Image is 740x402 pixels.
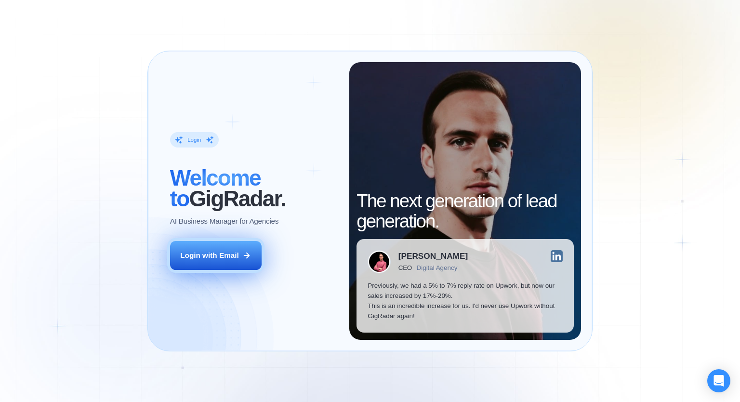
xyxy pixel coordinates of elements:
[170,216,278,226] p: AI Business Manager for Agencies
[180,250,239,260] div: Login with Email
[707,369,730,392] div: Open Intercom Messenger
[417,264,458,271] div: Digital Agency
[170,165,261,211] span: Welcome to
[170,241,262,270] button: Login with Email
[187,136,201,144] div: Login
[398,252,468,260] div: [PERSON_NAME]
[170,168,338,208] h2: ‍ GigRadar.
[398,264,412,271] div: CEO
[368,281,563,322] p: Previously, we had a 5% to 7% reply rate on Upwork, but now our sales increased by 17%-20%. This ...
[357,191,574,231] h2: The next generation of lead generation.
